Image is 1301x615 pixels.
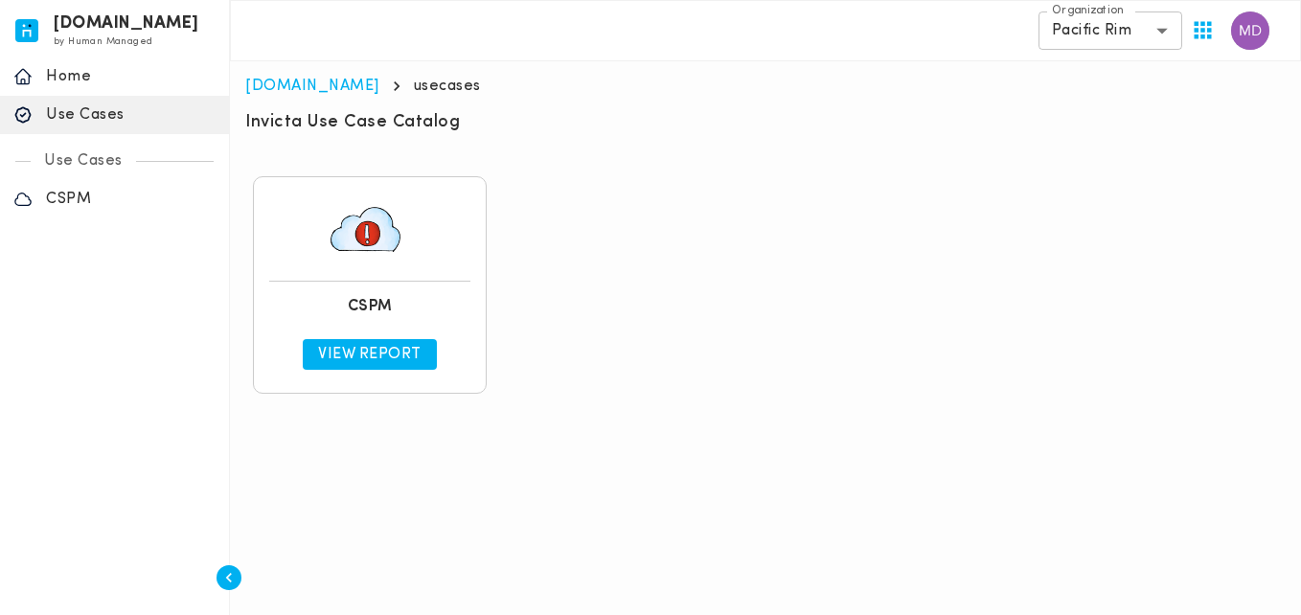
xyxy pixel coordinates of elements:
[414,77,481,96] p: usecases
[303,339,437,370] a: View Report
[245,79,379,94] a: [DOMAIN_NAME]
[31,151,136,171] p: Use Cases
[1231,11,1269,50] img: Marc Daniel Jamindang
[15,19,38,42] img: invicta.io
[245,77,1286,96] nav: breadcrumb
[1039,11,1182,50] div: Pacific Rim
[1223,4,1277,57] button: User
[46,67,216,86] p: Home
[269,193,470,265] img: usecase
[1052,3,1124,19] label: Organization
[318,345,422,364] p: View Report
[54,17,199,31] h6: [DOMAIN_NAME]
[46,105,216,125] p: Use Cases
[46,190,216,209] p: CSPM
[245,111,460,134] h6: Invicta Use Case Catalog
[54,36,152,47] span: by Human Managed
[348,297,393,316] h6: CSPM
